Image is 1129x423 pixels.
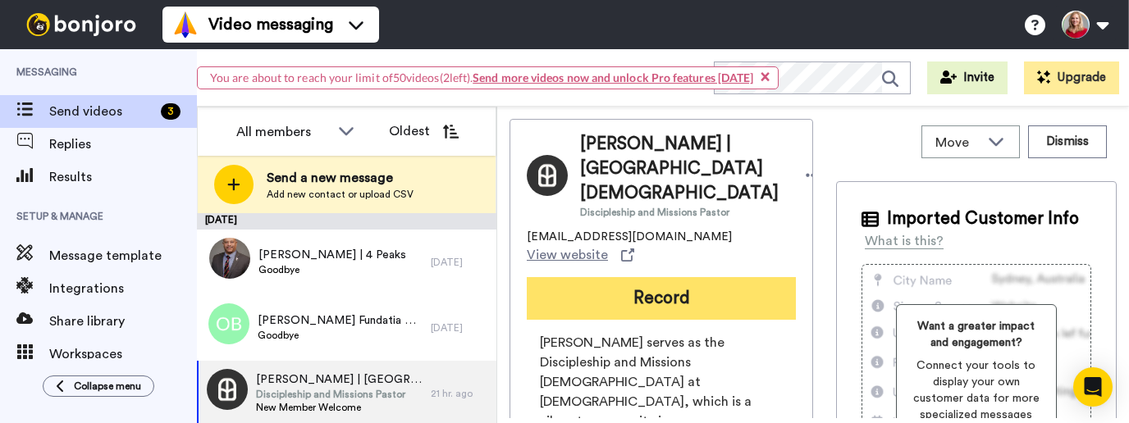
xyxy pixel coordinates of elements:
a: Send more videos now and unlock Pro features [DATE] [473,70,753,84]
span: × [761,68,770,85]
img: 32f40892-6b36-4a61-8618-cb80beb8ff9c.png [207,369,248,410]
span: [PERSON_NAME] Fundatia Crestina Ethos [258,312,423,329]
span: View website [527,245,608,265]
img: vm-color.svg [172,11,199,38]
button: Oldest [377,115,471,148]
div: What is this? [865,231,944,251]
span: Goodbye [258,329,423,342]
div: [DATE] [197,213,496,230]
button: Dismiss [1028,125,1107,158]
a: View website [527,245,634,265]
span: Replies [49,134,197,154]
button: Close [761,68,770,85]
span: Results [49,167,197,187]
span: Workspaces [49,344,197,364]
span: Discipleship and Missions Pastor [580,206,789,219]
span: Want a greater impact and engagement? [910,318,1044,351]
button: Collapse menu [43,375,154,397]
img: Image of Kim Holman | La Croix Church [527,155,568,196]
span: Share library [49,312,197,331]
div: All members [236,122,330,142]
span: [PERSON_NAME] | [GEOGRAPHIC_DATA][DEMOGRAPHIC_DATA] [256,371,423,388]
div: 3 [161,103,181,120]
button: Invite [927,61,1008,94]
img: bj-logo-header-white.svg [20,13,143,36]
button: Upgrade [1024,61,1119,94]
div: Open Intercom Messenger [1073,367,1113,407]
span: Send videos [49,102,154,121]
div: [DATE] [431,321,488,334]
img: 059e972c-2378-4b56-817d-accb368121ad.jpg [209,238,250,279]
span: New Member Welcome [256,401,423,414]
span: Connect your tools to display your own customer data for more specialized messages [910,357,1044,423]
span: You are about to reach your limit of 50 videos( 2 left). [210,70,753,84]
span: Send a new message [267,168,414,188]
span: [PERSON_NAME] | 4 Peaks [258,247,406,263]
img: ob.png [208,303,249,344]
span: Collapse menu [74,380,141,393]
span: Video messaging [208,13,333,36]
span: [EMAIL_ADDRESS][DOMAIN_NAME] [527,229,732,245]
span: Discipleship and Missions Pastor [256,388,423,401]
div: 21 hr. ago [431,387,488,400]
span: Imported Customer Info [887,207,1079,231]
span: Integrations [49,279,197,298]
span: Move [935,133,980,152]
span: Add new contact or upload CSV [267,188,414,201]
span: Message template [49,246,197,266]
span: Goodbye [258,263,406,276]
button: Record [527,277,796,320]
span: [PERSON_NAME] | [GEOGRAPHIC_DATA][DEMOGRAPHIC_DATA] [580,132,789,206]
div: [DATE] [431,256,488,269]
